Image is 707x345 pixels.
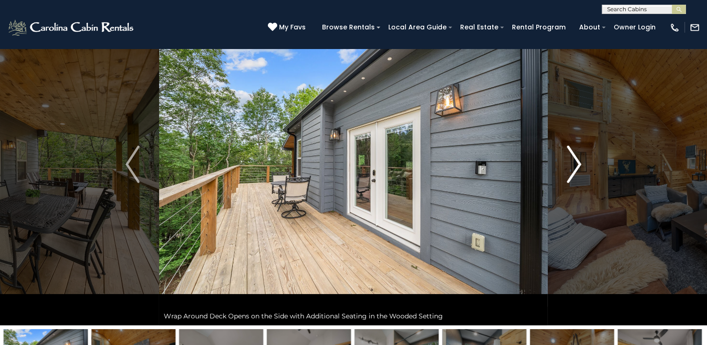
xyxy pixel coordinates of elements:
[279,22,306,32] span: My Favs
[268,22,308,33] a: My Favs
[7,18,136,37] img: White-1-2.png
[548,3,601,325] button: Next
[159,307,548,325] div: Wrap Around Deck Opens on the Side with Additional Seating in the Wooded Setting
[574,20,605,35] a: About
[106,3,159,325] button: Previous
[690,22,700,33] img: mail-regular-white.png
[507,20,570,35] a: Rental Program
[609,20,660,35] a: Owner Login
[317,20,379,35] a: Browse Rentals
[384,20,451,35] a: Local Area Guide
[670,22,680,33] img: phone-regular-white.png
[455,20,503,35] a: Real Estate
[567,146,581,183] img: arrow
[126,146,140,183] img: arrow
